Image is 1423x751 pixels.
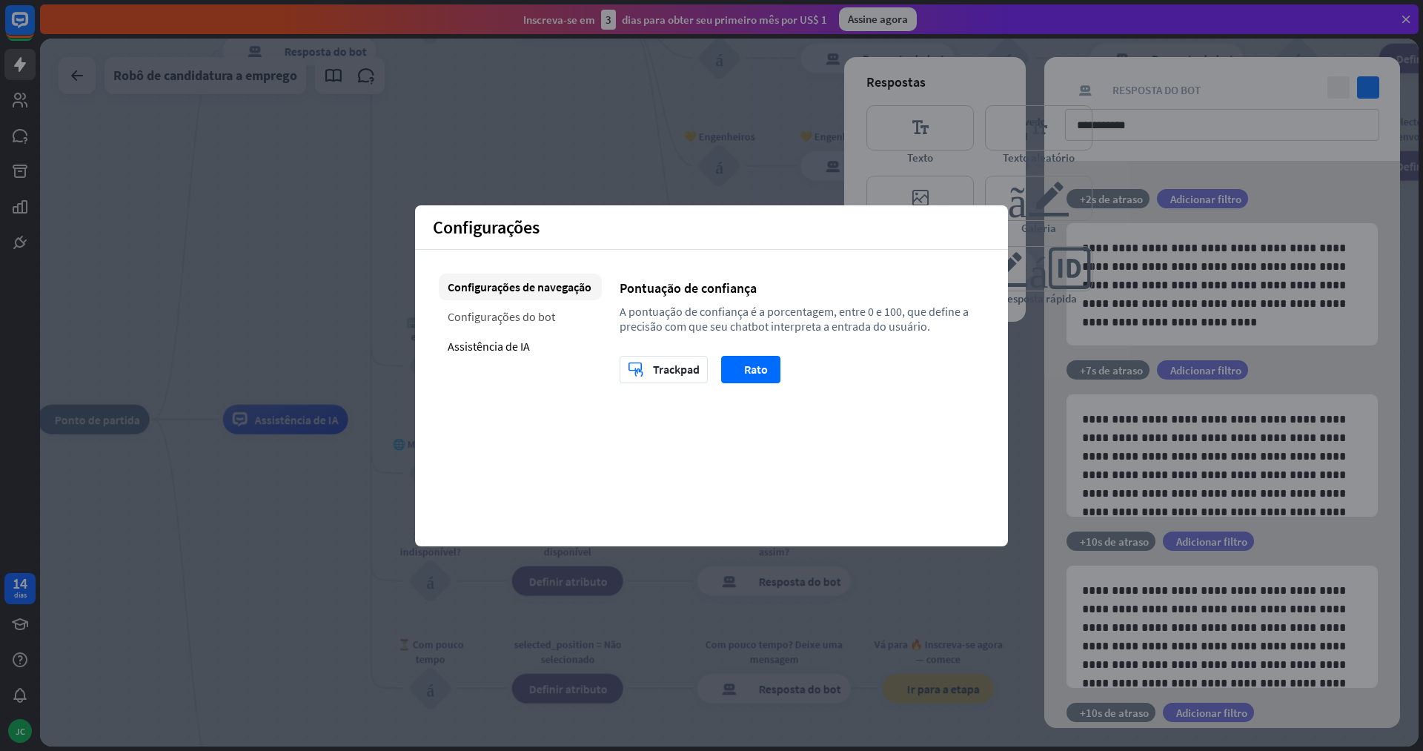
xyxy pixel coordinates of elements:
[12,6,56,50] button: Abra o widget de bate-papo do LiveChat
[620,304,969,334] font: A pontuação de confiança é a porcentagem, entre 0 e 100, que define a precisão com que seu chatbo...
[622,13,827,27] font: dias para obter seu primeiro mês por US$ 1
[986,247,1092,291] font: editor_respostas_rápidas
[1080,706,1149,720] font: +10s de atraso
[620,356,708,383] button: trackpadTrackpad
[4,573,36,604] a: 14 dias
[1176,706,1247,720] font: Adicionar filtro
[448,279,591,294] font: Configurações de navegação
[628,361,643,377] font: trackpad
[606,13,611,27] font: 3
[1170,192,1241,206] font: Adicionar filtro
[13,574,27,592] font: 14
[1003,150,1075,165] font: Texto aleatório
[1112,83,1201,97] font: Resposta do bot
[653,362,700,377] font: Trackpad
[1080,192,1143,206] font: +2s de atraso
[14,590,27,600] font: dias
[1170,363,1241,377] font: Adicionar filtro
[1001,291,1077,305] font: Resposta rápida
[433,216,540,239] font: Configurações
[721,356,780,383] button: ratoRato
[16,726,25,737] font: JC
[448,309,555,324] font: Configurações do bot
[1176,535,1247,549] font: Adicionar filtro
[1065,84,1105,97] font: resposta do bot de bloco
[448,339,530,354] font: Assistência de IA
[620,279,757,297] font: Pontuação de confiança
[848,12,908,26] font: Assine agora
[1080,363,1143,377] font: +7s de atraso
[1021,221,1056,235] font: Galeria
[1008,176,1070,220] font: cartão_editor
[523,13,595,27] font: Inscreva-se em
[744,362,768,377] font: Rato
[1080,535,1149,549] font: +10s de atraso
